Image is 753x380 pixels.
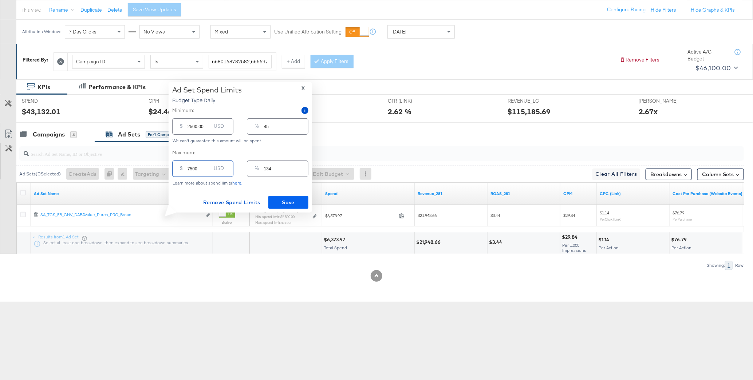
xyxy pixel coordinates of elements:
span: $3.44 [490,213,500,218]
span: 7 Day Clicks [69,28,96,35]
span: Per Action [599,245,619,250]
button: Breakdowns [646,169,692,180]
span: [PERSON_NAME] [639,98,694,104]
div: Active A/C Budget [687,48,728,62]
a: The average cost you've paid to have 1,000 impressions of your ad. [563,191,594,197]
div: Campaigns [33,130,65,139]
button: Configure Pacing [602,3,651,16]
span: Campaign ID [76,58,105,65]
div: 1 [725,261,733,270]
div: $115,185.69 [508,106,551,117]
button: Rename [44,4,82,17]
div: $43,132.01 [22,106,60,117]
div: Row [735,263,744,268]
div: $6,373.97 [324,236,347,243]
span: Total Spend [324,245,347,250]
span: Save [271,198,305,207]
button: Remove Spend Limits [200,196,263,209]
span: No Views [143,28,165,35]
input: Search Ad Set Name, ID or Objective [29,144,677,158]
sub: Per Click (Link) [600,217,622,221]
div: $46,100.00 [695,63,731,74]
input: Enter a search term [209,55,272,68]
a: SA_TCS_FB_CNV_DABAValue_Purch_PRO_Broad [40,212,202,219]
span: CTR (LINK) [388,98,443,104]
div: % [252,121,262,134]
div: Ad Sets ( 0 Selected) [19,171,61,177]
a: Your Ad Set name. [34,191,210,197]
sub: Per Purchase [673,217,692,221]
label: Maximum: [172,149,308,156]
div: Ad Sets [118,130,140,139]
a: here. [232,180,242,186]
div: Learn more about spend limits [172,181,308,186]
div: Performance & KPIs [88,83,146,91]
span: $21,948.66 [418,213,437,218]
div: SA_TCS_FB_CNV_DABAValue_Purch_PRO_Broad [40,212,202,218]
span: Per 1,000 Impressions [562,242,586,253]
div: $1.14 [598,236,611,243]
span: Remove Spend Limits [203,198,260,207]
a: Revenue_281 [418,191,485,197]
span: [DATE] [391,28,406,35]
sub: Min. spend limit: $2,500.00 [255,214,295,219]
div: 4 [70,131,77,138]
a: The total amount spent to date. [325,191,412,197]
p: Budget Type: Daily [172,96,242,104]
span: $29.84 [563,213,575,218]
span: $76.79 [673,210,684,215]
button: Hide Filters [651,7,676,13]
span: $1.14 [600,210,609,215]
div: Attribution Window: [22,29,61,34]
button: Column Sets [697,169,744,180]
a: The average cost for each link click you've received from your ad. [600,191,667,197]
div: Filtered By: [23,56,48,63]
div: KPIs [38,83,50,91]
span: REVENUE_LC [508,98,562,104]
button: Clear All Filters [592,169,640,180]
div: This View: [22,7,41,13]
span: CPM [149,98,204,104]
div: $29.84 [562,234,580,241]
div: $3.44 [489,239,504,246]
div: $21,948.66 [416,239,443,246]
label: Minimum: [172,107,194,114]
button: X [298,86,308,91]
span: X [301,83,305,93]
label: Use Unified Attribution Setting: [274,28,343,35]
div: $ [177,163,186,177]
sub: Max. spend limit : not set [255,220,291,225]
a: The average cost for each purchase tracked by your Custom Audience pixel on your website after pe... [673,191,742,197]
div: USD [211,121,227,134]
div: We can't guarantee this amount will be spent. [172,138,308,143]
div: 0 [105,168,118,180]
div: $76.79 [671,236,689,243]
label: Active [219,220,235,225]
button: $46,100.00 [693,62,740,74]
span: Mixed [214,28,228,35]
div: % [252,163,262,177]
a: ROAS_281 [490,191,557,197]
div: $24.46 [149,106,173,117]
span: Per Action [671,245,691,250]
div: 2.62 % [388,106,412,117]
span: $6,373.97 [325,213,396,218]
div: $ [177,121,186,134]
div: Showing: [706,263,725,268]
span: SPEND [22,98,76,104]
span: Is [154,58,158,65]
button: Remove Filters [620,56,659,63]
div: Ad Set Spend Limits [172,86,242,94]
div: USD [211,163,227,177]
button: Hide Graphs & KPIs [691,7,735,13]
span: Clear All Filters [595,170,637,179]
button: + Add [282,55,305,68]
div: for 1 Campaign [146,131,180,138]
button: Save [268,196,308,209]
button: Duplicate [80,7,102,13]
button: Delete [107,7,122,13]
div: 2.67x [639,106,658,117]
